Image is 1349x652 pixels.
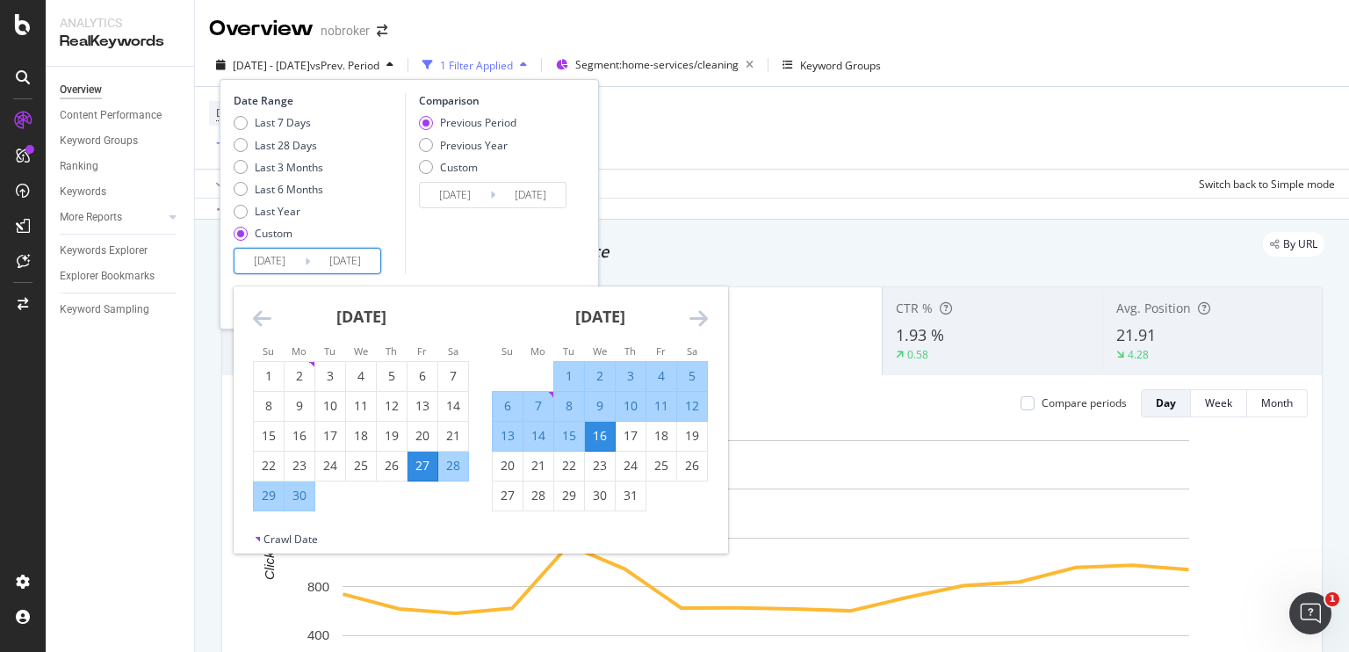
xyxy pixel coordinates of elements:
button: Switch back to Simple mode [1192,170,1335,198]
div: Previous Year [440,138,508,153]
div: 21 [523,457,553,475]
div: Last 3 Months [255,160,323,175]
td: Choose Saturday, September 21, 2024 as your check-out date. It’s available. [438,421,469,451]
a: Keyword Sampling [60,301,182,319]
td: Selected as start date. Friday, September 27, 2024 [408,451,438,481]
div: Last Year [234,204,323,219]
div: Last 28 Days [255,138,317,153]
div: 6 [408,367,437,385]
div: 16 [585,427,615,445]
div: Last 6 Months [255,182,323,197]
div: Comparison [419,93,572,108]
div: 27 [493,487,523,504]
div: arrow-right-arrow-left [377,25,387,37]
div: 5 [677,367,707,385]
td: Selected. Tuesday, October 8, 2024 [554,391,585,421]
small: Fr [417,344,427,358]
td: Choose Thursday, October 24, 2024 as your check-out date. It’s available. [616,451,646,481]
div: Custom [440,160,478,175]
td: Choose Wednesday, October 30, 2024 as your check-out date. It’s available. [585,481,616,511]
div: Keywords Explorer [60,242,148,260]
div: 3 [315,367,345,385]
div: Custom [419,160,516,175]
td: Selected. Saturday, October 12, 2024 [677,391,708,421]
a: More Reports [60,208,164,227]
text: 800 [307,579,329,594]
div: Content Performance [60,106,162,125]
div: legacy label [1263,232,1324,257]
div: 1 Filter Applied [440,58,513,73]
div: 22 [254,457,284,475]
div: 31 [616,487,646,504]
td: Choose Sunday, October 20, 2024 as your check-out date. It’s available. [493,451,523,481]
td: Choose Thursday, October 31, 2024 as your check-out date. It’s available. [616,481,646,511]
td: Choose Wednesday, October 23, 2024 as your check-out date. It’s available. [585,451,616,481]
div: 30 [585,487,615,504]
input: Start Date [234,249,305,273]
div: 22 [554,457,584,475]
td: Choose Monday, October 28, 2024 as your check-out date. It’s available. [523,481,554,511]
div: 12 [677,397,707,415]
div: 11 [346,397,376,415]
td: Selected. Wednesday, October 2, 2024 [585,361,616,391]
td: Selected as end date. Wednesday, October 16, 2024 [585,421,616,451]
a: Ranking [60,157,182,176]
td: Selected. Thursday, October 3, 2024 [616,361,646,391]
a: Keyword Groups [60,132,182,150]
div: Custom [234,226,323,241]
div: 28 [523,487,553,504]
td: Choose Sunday, September 22, 2024 as your check-out date. It’s available. [254,451,285,481]
div: 20 [493,457,523,475]
td: Choose Thursday, September 5, 2024 as your check-out date. It’s available. [377,361,408,391]
div: 27 [408,457,437,475]
a: Content Performance [60,106,182,125]
td: Choose Friday, September 20, 2024 as your check-out date. It’s available. [408,421,438,451]
div: Day [1156,395,1176,410]
span: Avg. Position [1116,300,1191,316]
div: 23 [585,457,615,475]
div: More Reports [60,208,122,227]
div: 17 [616,427,646,445]
span: By URL [1283,239,1317,250]
div: 9 [285,397,314,415]
td: Choose Saturday, October 26, 2024 as your check-out date. It’s available. [677,451,708,481]
div: 4 [346,367,376,385]
button: Add Filter [209,134,279,155]
small: We [593,344,607,358]
td: Selected. Wednesday, October 9, 2024 [585,391,616,421]
div: Last 7 Days [234,115,323,130]
div: 2 [585,367,615,385]
small: Tu [324,344,335,358]
div: 24 [315,457,345,475]
div: 13 [408,397,437,415]
span: Segment: home-services/cleaning [575,57,739,72]
div: 18 [646,427,676,445]
div: Move backward to switch to the previous month. [253,308,271,330]
div: Previous Year [419,138,516,153]
div: 16 [285,427,314,445]
span: vs Prev. Period [310,58,379,73]
div: 24 [616,457,646,475]
div: 5 [377,367,407,385]
small: Mo [292,344,307,358]
input: End Date [495,183,566,207]
td: Selected. Saturday, October 5, 2024 [677,361,708,391]
td: Choose Tuesday, October 22, 2024 as your check-out date. It’s available. [554,451,585,481]
td: Choose Monday, September 9, 2024 as your check-out date. It’s available. [285,391,315,421]
td: Selected. Sunday, October 13, 2024 [493,421,523,451]
div: Date Range [234,93,400,108]
td: Choose Sunday, October 27, 2024 as your check-out date. It’s available. [493,481,523,511]
td: Selected. Friday, October 11, 2024 [646,391,677,421]
div: Last Year [255,204,300,219]
strong: [DATE] [575,306,625,327]
a: Keywords Explorer [60,242,182,260]
div: 21 [438,427,468,445]
div: Calendar [234,286,727,532]
td: Choose Friday, September 6, 2024 as your check-out date. It’s available. [408,361,438,391]
td: Choose Friday, September 13, 2024 as your check-out date. It’s available. [408,391,438,421]
div: Previous Period [440,115,516,130]
div: 23 [285,457,314,475]
strong: [DATE] [336,306,386,327]
div: Overview [209,14,314,44]
div: 14 [438,397,468,415]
